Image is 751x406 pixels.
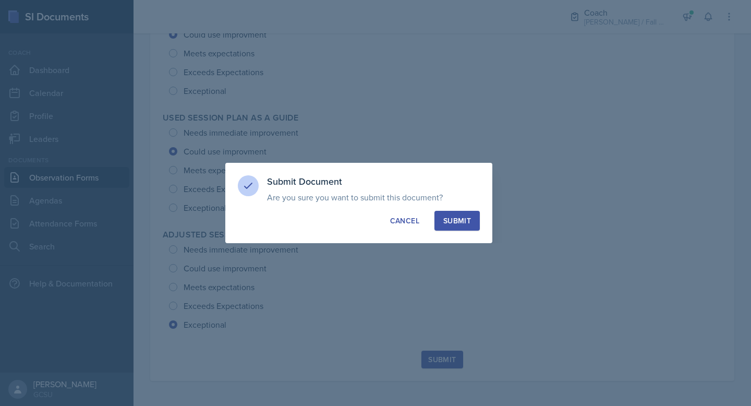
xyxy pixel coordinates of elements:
[267,192,480,202] p: Are you sure you want to submit this document?
[443,216,471,226] div: Submit
[390,216,419,226] div: Cancel
[267,175,480,188] h3: Submit Document
[434,211,480,231] button: Submit
[381,211,428,231] button: Cancel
